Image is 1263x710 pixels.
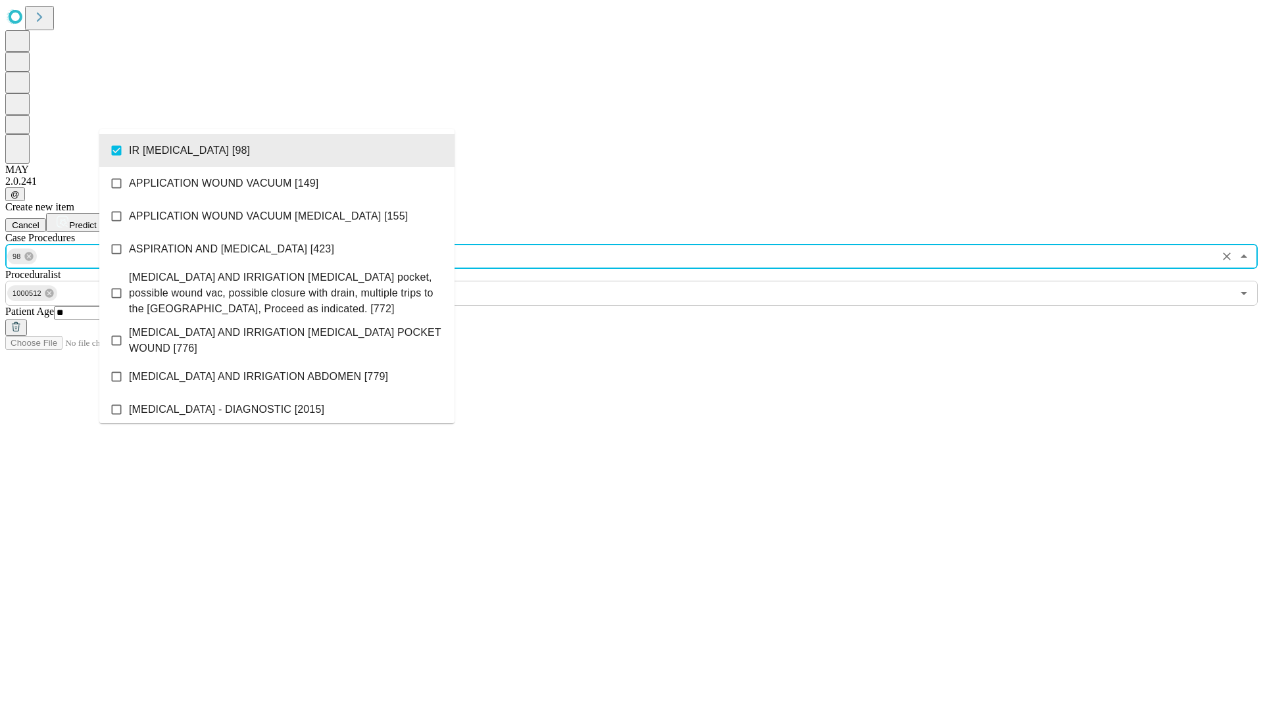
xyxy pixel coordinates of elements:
[129,402,324,417] span: [MEDICAL_DATA] - DIAGNOSTIC [2015]
[129,270,444,317] span: [MEDICAL_DATA] AND IRRIGATION [MEDICAL_DATA] pocket, possible wound vac, possible closure with dr...
[5,187,25,201] button: @
[12,220,39,230] span: Cancel
[7,286,47,301] span: 1000512
[129,369,388,385] span: [MEDICAL_DATA] AND IRRIGATION ABDOMEN [779]
[129,241,334,257] span: ASPIRATION AND [MEDICAL_DATA] [423]
[7,248,37,264] div: 98
[5,232,75,243] span: Scheduled Procedure
[7,249,26,264] span: 98
[5,176,1258,187] div: 2.0.241
[1235,284,1253,302] button: Open
[69,220,96,230] span: Predict
[1235,247,1253,266] button: Close
[7,285,57,301] div: 1000512
[129,208,408,224] span: APPLICATION WOUND VACUUM [MEDICAL_DATA] [155]
[5,201,74,212] span: Create new item
[5,269,61,280] span: Proceduralist
[5,218,46,232] button: Cancel
[5,164,1258,176] div: MAY
[129,325,444,356] span: [MEDICAL_DATA] AND IRRIGATION [MEDICAL_DATA] POCKET WOUND [776]
[129,143,250,158] span: IR [MEDICAL_DATA] [98]
[11,189,20,199] span: @
[1218,247,1236,266] button: Clear
[5,306,54,317] span: Patient Age
[129,176,318,191] span: APPLICATION WOUND VACUUM [149]
[46,213,107,232] button: Predict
